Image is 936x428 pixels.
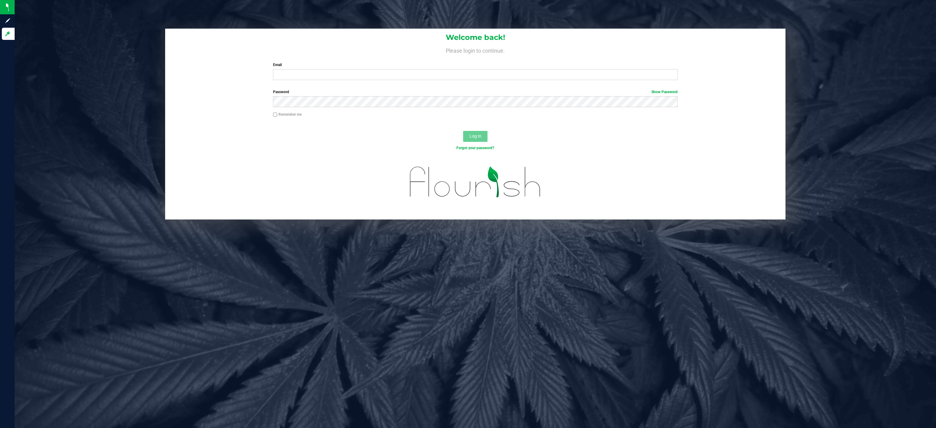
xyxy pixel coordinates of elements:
[463,131,487,142] button: Log In
[456,146,494,150] a: Forgot your password?
[165,33,785,41] h1: Welcome back!
[165,46,785,54] h4: Please login to continue.
[470,134,481,139] span: Log In
[273,112,302,117] label: Remember me
[651,90,678,94] a: Show Password
[5,31,11,37] inline-svg: Log in
[273,113,277,117] input: Remember me
[398,157,553,207] img: flourish_logo.svg
[5,18,11,24] inline-svg: Sign up
[273,62,677,68] label: Email
[273,90,289,94] span: Password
